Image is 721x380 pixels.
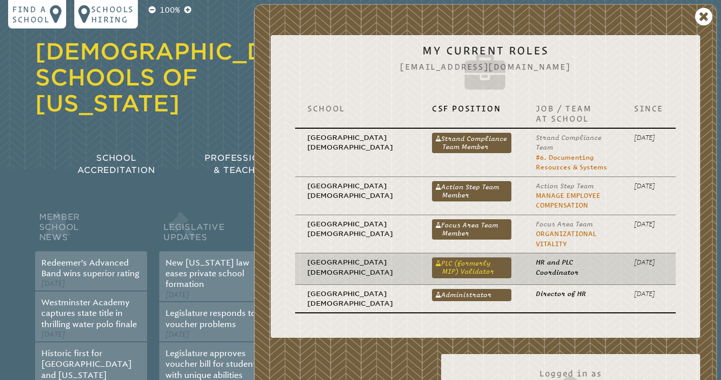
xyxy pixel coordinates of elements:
p: HR and PLC Coordinator [536,257,610,277]
span: Focus Area Team [536,220,593,228]
span: Strand Compliance Team [536,134,601,151]
span: [DATE] [41,330,65,339]
a: Focus Area Team Member [432,219,511,240]
a: PLC (formerly MIP) Validator [432,257,511,278]
a: Redeemer’s Advanced Band wins superior rating [41,258,139,278]
a: Legislature approves voucher bill for students with unique abilities [165,348,260,380]
p: [GEOGRAPHIC_DATA][DEMOGRAPHIC_DATA] [307,289,408,309]
a: Westminster Academy captures state title in thrilling water polo finale [41,298,137,329]
p: [DATE] [634,257,664,267]
span: School Accreditation [77,153,155,175]
a: Action Step Team Member [432,181,511,201]
p: [GEOGRAPHIC_DATA][DEMOGRAPHIC_DATA] [307,181,408,201]
span: Professional Development & Teacher Certification [205,153,353,175]
a: Strand Compliance Team Member [432,133,511,153]
span: [DATE] [165,330,189,339]
p: [DATE] [634,181,664,191]
a: Manage Employee Compensation [536,192,600,209]
p: [GEOGRAPHIC_DATA][DEMOGRAPHIC_DATA] [307,133,408,153]
p: Job / Team at School [536,103,610,124]
a: Administrator [432,289,511,301]
p: Director of HR [536,289,610,299]
h2: Member School News [35,210,147,251]
p: [DATE] [634,219,664,229]
p: 100% [158,4,182,16]
span: Action Step Team [536,182,594,190]
p: CSF Position [432,103,511,113]
p: Find a school [12,4,50,24]
p: Schools Hiring [91,4,134,24]
a: Organizational Vitality [536,230,596,247]
p: Since [634,103,664,113]
p: School [307,103,408,113]
span: [DATE] [165,290,189,299]
p: [DATE] [634,289,664,299]
a: [DEMOGRAPHIC_DATA] Schools of [US_STATE] [35,38,324,116]
span: [DATE] [41,279,65,288]
a: New [US_STATE] law eases private school formation [165,258,249,289]
h2: My Current Roles [287,44,684,95]
p: [GEOGRAPHIC_DATA][DEMOGRAPHIC_DATA] [307,257,408,277]
h2: Legislative Updates [159,210,271,251]
p: [GEOGRAPHIC_DATA][DEMOGRAPHIC_DATA] [307,219,408,239]
a: #6. Documenting Resources & Systems [536,154,607,171]
a: Legislature responds to voucher problems [165,308,256,329]
span: Logged in as [457,363,684,379]
p: [DATE] [634,133,664,142]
